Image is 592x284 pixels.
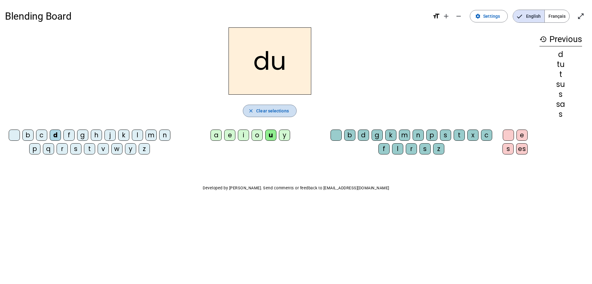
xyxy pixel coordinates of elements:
[440,130,451,141] div: s
[539,101,582,108] div: sa
[577,12,585,20] mat-icon: open_in_full
[238,130,249,141] div: i
[139,143,150,154] div: z
[125,143,136,154] div: y
[575,10,587,22] button: Enter full screen
[243,105,297,117] button: Clear selections
[5,184,587,192] p: Developed by [PERSON_NAME]. Send comments or feedback to [EMAIL_ADDRESS][DOMAIN_NAME]
[252,130,263,141] div: o
[36,130,47,141] div: c
[539,71,582,78] div: t
[22,130,34,141] div: b
[57,143,68,154] div: r
[481,130,492,141] div: c
[432,12,440,20] mat-icon: format_size
[372,130,383,141] div: g
[84,143,95,154] div: t
[210,130,222,141] div: a
[50,130,61,141] div: d
[98,143,109,154] div: v
[513,10,570,23] mat-button-toggle-group: Language selection
[146,130,157,141] div: m
[516,130,528,141] div: e
[385,130,396,141] div: k
[475,13,481,19] mat-icon: settings
[265,130,276,141] div: u
[279,130,290,141] div: y
[104,130,116,141] div: j
[118,130,129,141] div: k
[539,32,582,46] h3: Previous
[455,12,462,20] mat-icon: remove
[132,130,143,141] div: l
[43,143,54,154] div: q
[91,130,102,141] div: h
[406,143,417,154] div: r
[545,10,569,22] span: Français
[413,130,424,141] div: n
[63,130,75,141] div: f
[470,10,508,22] button: Settings
[539,35,547,43] mat-icon: history
[5,6,428,26] h1: Blending Board
[378,143,390,154] div: f
[442,12,450,20] mat-icon: add
[358,130,369,141] div: d
[467,130,479,141] div: x
[159,130,170,141] div: n
[29,143,40,154] div: p
[483,12,500,20] span: Settings
[426,130,437,141] div: p
[516,143,528,154] div: es
[454,130,465,141] div: t
[77,130,88,141] div: g
[224,130,235,141] div: e
[111,143,123,154] div: w
[419,143,431,154] div: s
[539,81,582,88] div: su
[539,61,582,68] div: tu
[70,143,81,154] div: s
[539,111,582,118] div: s
[392,143,403,154] div: l
[440,10,452,22] button: Increase font size
[229,27,311,95] h2: du
[248,108,254,114] mat-icon: close
[539,91,582,98] div: s
[502,143,514,154] div: s
[513,10,544,22] span: English
[256,107,289,115] span: Clear selections
[433,143,444,154] div: z
[452,10,465,22] button: Decrease font size
[399,130,410,141] div: m
[344,130,355,141] div: b
[539,51,582,58] div: d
